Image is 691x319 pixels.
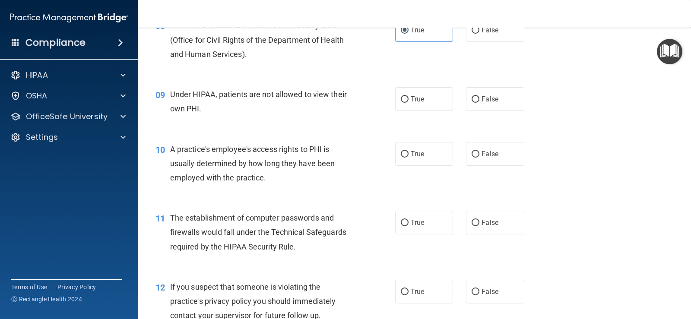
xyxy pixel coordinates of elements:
span: HIPAA is a federal law which is enforced by OCR (Office for Civil Rights of the Department of Hea... [170,21,344,58]
a: Privacy Policy [57,283,96,291]
input: False [472,220,479,226]
span: False [482,150,498,158]
button: Open Resource Center [657,39,682,64]
span: False [482,218,498,227]
input: True [401,151,409,158]
input: False [472,96,479,103]
span: 11 [155,213,165,224]
span: 10 [155,145,165,155]
span: True [411,287,424,296]
span: The establishment of computer passwords and firewalls would fall under the Technical Safeguards r... [170,213,346,251]
span: False [482,287,498,296]
a: OfficeSafe University [10,111,126,122]
span: 09 [155,90,165,100]
p: OSHA [26,91,48,101]
input: True [401,27,409,34]
span: True [411,26,424,34]
span: False [482,26,498,34]
input: False [472,289,479,295]
img: PMB logo [10,9,128,26]
p: Settings [26,132,58,142]
span: False [482,95,498,103]
span: Ⓒ Rectangle Health 2024 [11,295,82,303]
p: OfficeSafe University [26,111,108,122]
a: HIPAA [10,70,126,80]
span: A practice's employee's access rights to PHI is usually determined by how long they have been emp... [170,145,335,182]
span: 12 [155,282,165,293]
span: True [411,150,424,158]
h4: Compliance [25,37,86,49]
a: OSHA [10,91,126,101]
input: True [401,220,409,226]
p: HIPAA [26,70,48,80]
span: Under HIPAA, patients are not allowed to view their own PHI. [170,90,347,113]
input: True [401,96,409,103]
span: True [411,95,424,103]
span: True [411,218,424,227]
input: False [472,151,479,158]
a: Terms of Use [11,283,47,291]
a: Settings [10,132,126,142]
input: True [401,289,409,295]
input: False [472,27,479,34]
